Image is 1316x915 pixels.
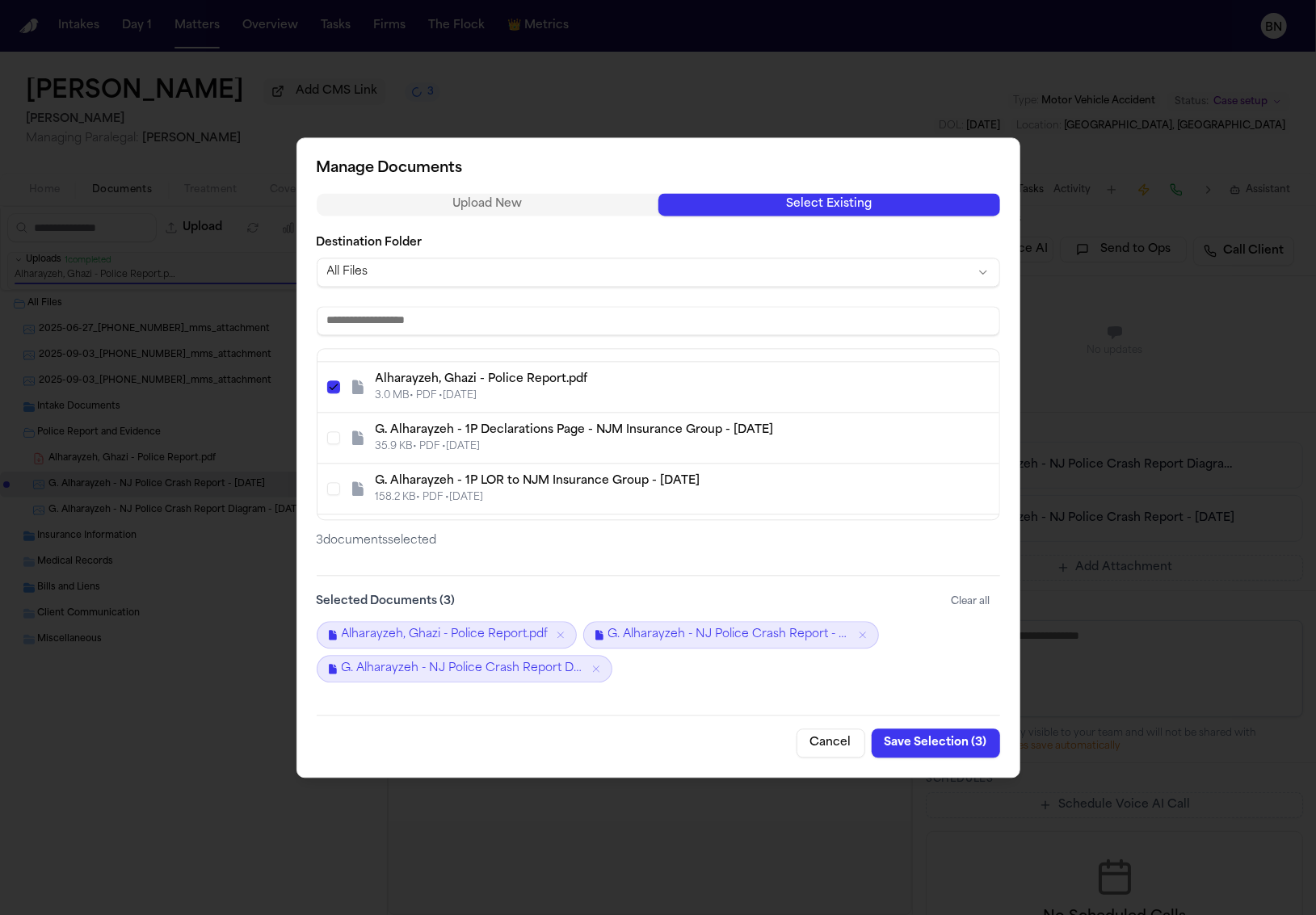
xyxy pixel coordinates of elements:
button: Cancel [797,728,865,758]
button: Remove Alharayzeh, Ghazi - Police Report.pdf [555,629,566,640]
button: Select Existing [658,193,1000,216]
span: G. Alharayzeh - 1P LOR to NJM Insurance Group - [DATE] [376,473,700,489]
div: Select G. Alharayzeh - 3P Ack Letter from Integon - 6.24.25 [317,514,999,565]
button: Save Selection (3) [872,728,1000,758]
h2: Manage Documents [317,157,1000,180]
span: G. Alharayzeh - NJ Police Crash Report - [DATE] [608,627,851,643]
div: Select G. Alharayzeh - 1P Declarations Page - NJM Insurance Group - 7.21.25 [317,413,999,464]
div: 158.2 KB • PDF • [DATE] [376,491,990,504]
button: Clear all [942,589,1000,615]
button: Remove G. Alharayzeh - NJ Police Crash Report Diagram - 6.27.25 [591,663,602,674]
div: Select Alharayzeh, Ghazi - Police Report.pdf [317,362,999,413]
span: G. Alharayzeh - 1P Declarations Page - NJM Insurance Group - [DATE] [376,422,774,439]
span: Alharayzeh, Ghazi - Police Report.pdf [376,371,588,388]
button: Remove G. Alharayzeh - NJ Police Crash Report - 6.27.25 [857,629,868,640]
span: Alharayzeh, Ghazi - Police Report.pdf [342,627,549,643]
label: Destination Folder [317,235,1000,251]
span: G. Alharayzeh - NJ Police Crash Report Diagram - [DATE] [342,661,584,677]
div: 3.0 MB • PDF • [DATE] [376,389,990,402]
div: Select G. Alharayzeh - 1P LOR to NJM Insurance Group - 7.1.25 [317,464,999,514]
div: 3 document s selected [317,533,1000,549]
label: Selected Documents ( 3 ) [317,594,456,610]
div: 35.9 KB • PDF • [DATE] [376,440,990,453]
button: Upload New [317,193,658,216]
